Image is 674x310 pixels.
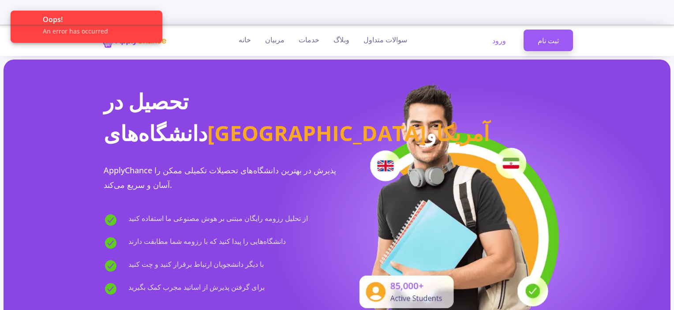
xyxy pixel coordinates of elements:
font: با دیگر دانشجویان ارتباط برقرار کنید و چت کنید [128,259,264,269]
a: سوالات متداول [363,25,407,56]
font: و [426,119,436,147]
font: مربیان [265,35,285,45]
a: خدمات [299,25,319,56]
font: از تحلیل رزومه رایگان مبتنی بر هوش مصنوعی ما استفاده کنید [128,213,308,223]
a: ورود [478,30,520,52]
font: سوالات متداول [363,35,407,45]
font: برای گرفتن پذیرش از اساتید مجرب کمک بگیرید [128,282,265,292]
a: وبلاگ [333,25,349,56]
span: An error has occurred [43,26,155,36]
font: وبلاگ [333,35,349,45]
a: خانه [239,25,251,56]
a: مربیان [265,25,285,56]
font: خدمات [299,35,319,45]
font: تحصیل در دانشگاه‌های [104,87,207,147]
font: ثبت نام [538,36,559,45]
a: ثبت نام [524,30,573,52]
font: [GEOGRAPHIC_DATA] [207,119,426,147]
font: آمریکا [436,119,489,147]
font: ApplyChance پذیرش در بهترین دانشگاه‌های تحصیلات تکمیلی ممکن را آسان و سریع می‌کند. [104,165,336,190]
font: دانشگاه‌هایی را پیدا کنید که با رزومه شما مطابقت دارند [128,236,286,246]
font: خانه [239,35,251,45]
font: ورود [492,36,506,45]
